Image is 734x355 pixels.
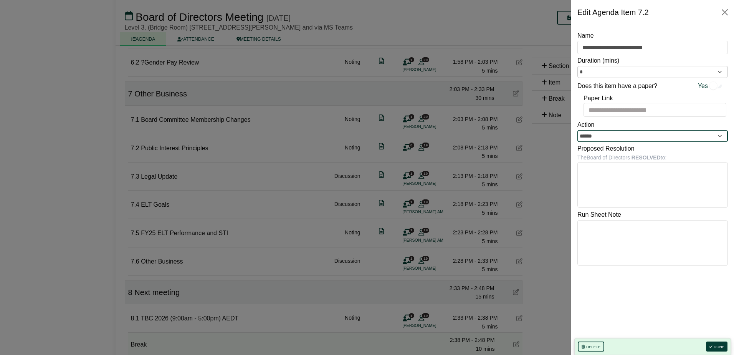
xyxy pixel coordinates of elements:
[577,120,594,130] label: Action
[577,56,619,66] label: Duration (mins)
[584,93,613,103] label: Paper Link
[577,6,649,18] div: Edit Agenda Item 7.2
[577,31,594,41] label: Name
[698,81,708,91] span: Yes
[577,81,657,91] label: Does this item have a paper?
[577,144,635,154] label: Proposed Resolution
[578,342,604,352] button: Delete
[719,6,731,18] button: Close
[706,342,727,352] button: Done
[577,153,728,162] div: The Board of Directors to:
[577,210,621,220] label: Run Sheet Note
[632,154,661,161] b: RESOLVED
